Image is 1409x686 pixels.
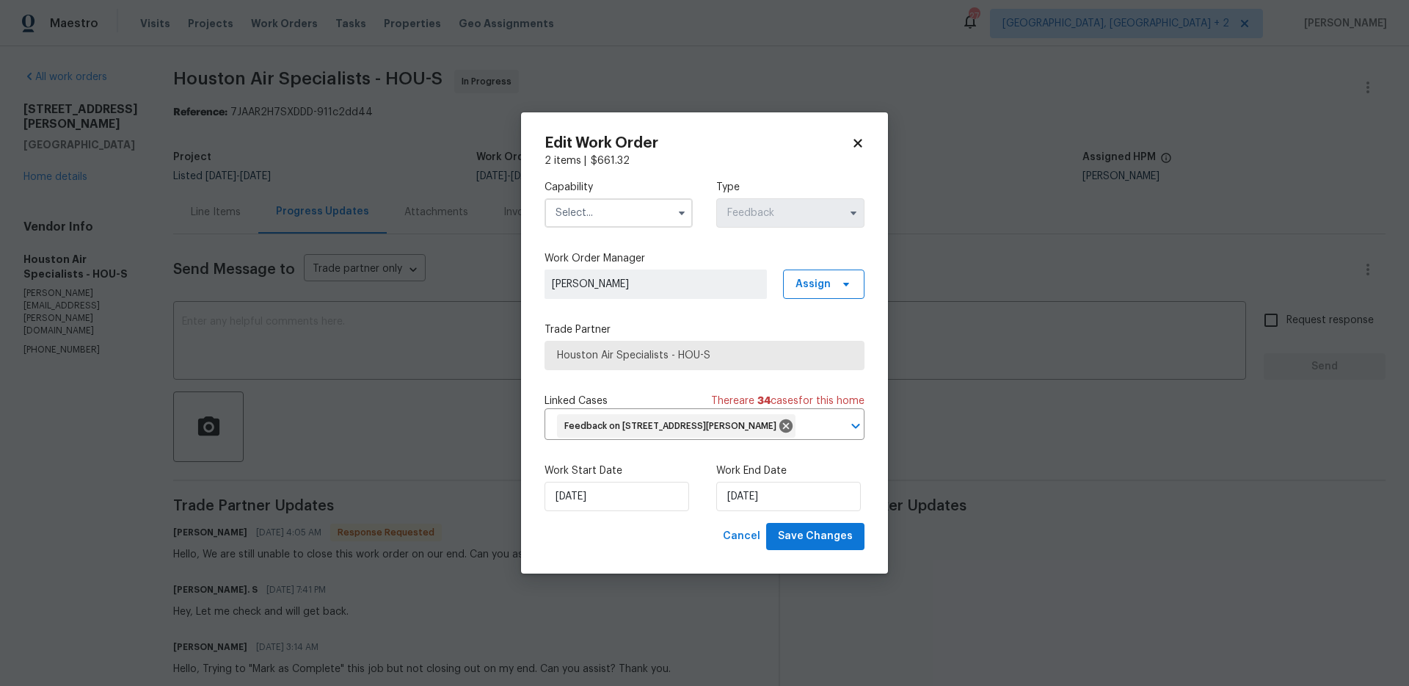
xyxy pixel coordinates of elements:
span: 34 [757,396,771,406]
h2: Edit Work Order [545,136,851,151]
span: $ 661.32 [591,156,630,166]
span: Cancel [723,527,760,546]
span: There are case s for this home [711,394,864,408]
div: Feedback on [STREET_ADDRESS][PERSON_NAME] [557,414,795,438]
button: Save Changes [766,523,864,550]
span: Assign [795,277,831,292]
span: Save Changes [778,527,853,546]
input: M/D/YYYY [545,482,689,511]
button: Cancel [717,523,766,550]
button: Show options [673,204,691,222]
button: Show options [845,204,862,222]
label: Work Start Date [545,463,693,478]
span: Houston Air Specialists - HOU-S [557,348,852,363]
label: Capability [545,180,693,195]
input: Select... [716,198,864,228]
button: Open [845,416,866,436]
div: 2 items | [545,154,864,168]
span: Linked Cases [545,394,608,408]
label: Work Order Manager [545,251,864,266]
label: Trade Partner [545,322,864,337]
label: Type [716,180,864,195]
input: Select... [545,198,693,228]
span: Feedback on [STREET_ADDRESS][PERSON_NAME] [564,420,782,433]
span: [PERSON_NAME] [552,277,760,292]
label: Work End Date [716,463,864,478]
input: M/D/YYYY [716,482,861,511]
